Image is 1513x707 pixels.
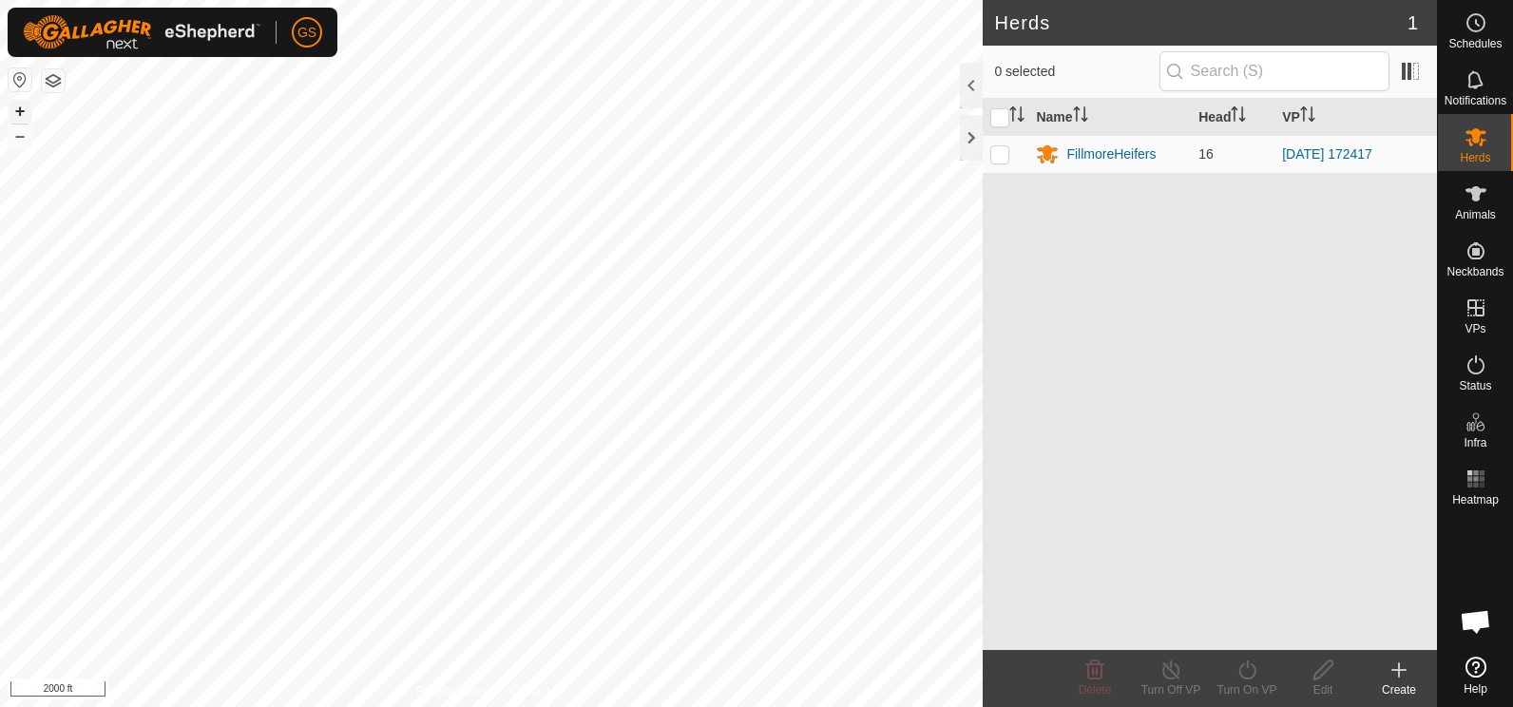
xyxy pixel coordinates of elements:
span: VPs [1465,323,1485,334]
div: FillmoreHeifers [1066,144,1156,164]
span: GS [297,23,316,43]
span: Status [1459,380,1491,392]
span: Infra [1464,437,1486,449]
span: 1 [1408,9,1418,37]
span: Notifications [1445,95,1506,106]
button: Reset Map [9,68,31,91]
span: Schedules [1448,38,1502,49]
th: Head [1191,99,1274,136]
span: Neckbands [1446,266,1503,277]
span: Help [1464,683,1487,695]
span: 16 [1198,146,1214,162]
div: Edit [1285,681,1361,698]
span: Delete [1079,683,1112,697]
p-sorticon: Activate to sort [1300,109,1315,124]
th: VP [1274,99,1437,136]
p-sorticon: Activate to sort [1073,109,1088,124]
a: [DATE] 172417 [1282,146,1372,162]
button: + [9,100,31,123]
a: Privacy Policy [416,682,488,699]
div: Turn Off VP [1133,681,1209,698]
span: Animals [1455,209,1496,220]
input: Search (S) [1159,51,1389,91]
span: Herds [1460,152,1490,163]
a: Help [1438,649,1513,702]
a: Contact Us [510,682,566,699]
button: – [9,124,31,147]
div: Open chat [1447,593,1504,650]
h2: Herds [994,11,1407,34]
p-sorticon: Activate to sort [1009,109,1025,124]
button: Map Layers [42,69,65,92]
span: 0 selected [994,62,1159,82]
img: Gallagher Logo [23,15,260,49]
p-sorticon: Activate to sort [1231,109,1246,124]
span: Heatmap [1452,494,1499,506]
th: Name [1028,99,1191,136]
div: Turn On VP [1209,681,1285,698]
div: Create [1361,681,1437,698]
